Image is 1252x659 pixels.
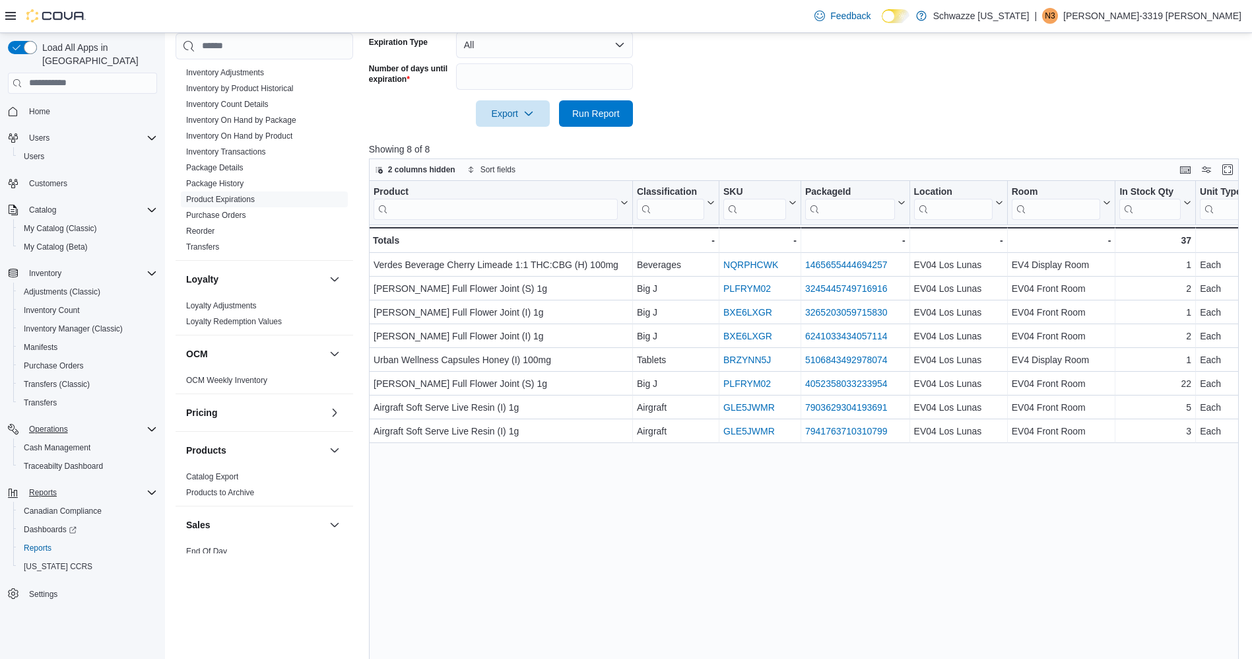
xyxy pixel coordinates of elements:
[3,264,162,283] button: Inventory
[913,186,992,198] div: Location
[369,63,451,85] label: Number of days until expiration
[186,444,324,457] button: Products
[24,223,97,234] span: My Catalog (Classic)
[186,444,226,457] h3: Products
[805,186,906,219] button: PackageId
[13,357,162,375] button: Purchase Orders
[1119,352,1191,368] div: 1
[3,420,162,438] button: Operations
[186,99,269,110] span: Inventory Count Details
[24,506,102,516] span: Canadian Compliance
[186,547,227,556] a: End Of Day
[186,242,219,252] a: Transfers
[13,457,162,475] button: Traceabilty Dashboard
[18,559,157,574] span: Washington CCRS
[24,361,84,371] span: Purchase Orders
[913,304,1003,320] div: EV04 Los Lunas
[13,283,162,301] button: Adjustments (Classic)
[559,100,633,127] button: Run Report
[24,176,73,191] a: Customers
[24,202,157,218] span: Catalog
[913,186,992,219] div: Location
[24,586,63,602] a: Settings
[327,405,343,421] button: Pricing
[805,186,895,198] div: PackageId
[1199,162,1214,178] button: Display options
[1200,186,1249,198] div: Unit Type
[29,106,50,117] span: Home
[374,186,628,219] button: Product
[18,221,157,236] span: My Catalog (Classic)
[186,273,324,286] button: Loyalty
[24,104,55,120] a: Home
[186,147,266,156] a: Inventory Transactions
[18,522,157,538] span: Dashboards
[3,102,162,121] button: Home
[24,287,100,297] span: Adjustments (Classic)
[37,41,157,67] span: Load All Apps in [GEOGRAPHIC_DATA]
[805,331,888,341] a: 6241033434057114
[327,271,343,287] button: Loyalty
[913,281,1003,296] div: EV04 Los Lunas
[637,304,715,320] div: Big J
[18,239,93,255] a: My Catalog (Beta)
[186,67,264,78] span: Inventory Adjustments
[1063,8,1241,24] p: [PERSON_NAME]-3319 [PERSON_NAME]
[24,398,57,408] span: Transfers
[913,186,1003,219] button: Location
[24,175,157,191] span: Customers
[1119,423,1191,439] div: 3
[24,103,157,120] span: Home
[186,195,255,204] a: Product Expirations
[462,162,521,178] button: Sort fields
[373,232,628,248] div: Totals
[484,100,542,127] span: Export
[1119,376,1191,392] div: 22
[18,395,157,411] span: Transfers
[186,376,267,385] a: OCM Weekly Inventory
[29,178,67,189] span: Customers
[18,522,82,538] a: Dashboards
[18,559,98,574] a: [US_STATE] CCRS
[186,518,324,532] button: Sales
[186,301,257,310] a: Loyalty Adjustments
[374,186,618,219] div: Product
[18,284,106,300] a: Adjustments (Classic)
[1119,186,1181,219] div: In Stock Qty
[186,375,267,386] span: OCM Weekly Inventory
[830,9,871,22] span: Feedback
[723,232,797,248] div: -
[3,201,162,219] button: Catalog
[805,426,888,436] a: 7941763710310799
[723,307,772,318] a: BXE6LXGR
[24,461,103,471] span: Traceabilty Dashboard
[18,540,157,556] span: Reports
[18,540,57,556] a: Reports
[186,162,244,173] span: Package Details
[637,399,715,415] div: Airgraft
[24,561,92,572] span: [US_STATE] CCRS
[29,133,49,143] span: Users
[370,162,461,178] button: 2 columns hidden
[369,143,1248,156] p: Showing 8 of 8
[913,352,1003,368] div: EV04 Los Lunas
[723,402,775,413] a: GLE5JWMR
[18,284,157,300] span: Adjustments (Classic)
[176,372,353,394] div: OCM
[13,502,162,520] button: Canadian Compliance
[637,352,715,368] div: Tablets
[24,342,57,353] span: Manifests
[1011,186,1111,219] button: Room
[1119,281,1191,296] div: 2
[186,226,214,236] a: Reorder
[18,321,128,337] a: Inventory Manager (Classic)
[933,8,1030,24] p: Schwazze [US_STATE]
[186,300,257,311] span: Loyalty Adjustments
[13,338,162,357] button: Manifests
[723,331,772,341] a: BXE6LXGR
[18,321,157,337] span: Inventory Manager (Classic)
[186,471,238,482] span: Catalog Export
[13,557,162,576] button: [US_STATE] CCRS
[1012,281,1111,296] div: EV04 Front Room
